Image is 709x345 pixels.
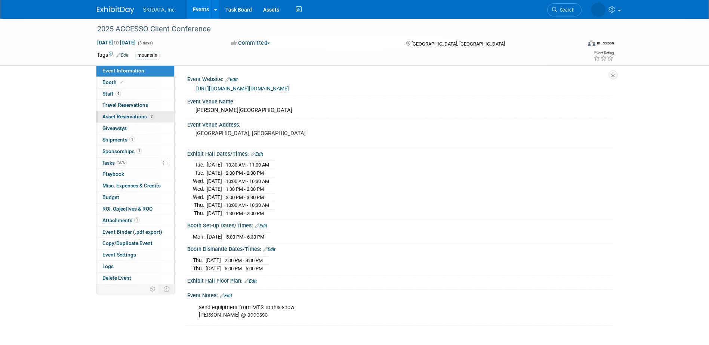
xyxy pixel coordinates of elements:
span: ROI, Objectives & ROO [102,206,152,212]
span: 2 [149,114,154,119]
a: Event Settings [96,249,174,261]
td: [DATE] [207,233,222,240]
span: 4 [115,91,121,96]
td: Thu. [193,264,206,272]
span: Shipments [102,137,135,143]
span: 10:00 AM - 10:30 AM [226,178,269,184]
div: Event Website: [187,74,613,83]
span: Sponsorships [102,148,142,154]
td: Mon. [193,233,207,240]
span: 3:00 PM - 3:30 PM [226,195,264,200]
span: Event Binder (.pdf export) [102,229,162,235]
div: Event Rating [594,51,614,55]
a: Travel Reservations [96,100,174,111]
a: Sponsorships1 [96,146,174,157]
td: Wed. [193,193,207,201]
div: 2025 ACCESSO Client Conference [95,22,570,36]
td: Thu. [193,257,206,265]
td: [DATE] [207,201,222,209]
span: Delete Event [102,275,131,281]
span: 1 [129,137,135,142]
td: [DATE] [207,185,222,193]
span: Asset Reservations [102,114,154,119]
td: [DATE] [207,209,222,217]
span: Booth [102,79,125,85]
span: Search [557,7,574,13]
span: SKIDATA, Inc. [143,7,176,13]
span: 10:30 AM - 11:00 AM [226,162,269,168]
td: [DATE] [207,161,222,169]
a: Misc. Expenses & Credits [96,180,174,192]
td: [DATE] [207,169,222,177]
span: 1:30 PM - 2:00 PM [226,211,264,216]
td: Wed. [193,177,207,185]
span: [GEOGRAPHIC_DATA], [GEOGRAPHIC_DATA] [411,41,505,47]
td: [DATE] [206,257,221,265]
a: Delete Event [96,273,174,284]
a: Edit [251,152,263,157]
span: 2:00 PM - 4:00 PM [225,258,263,263]
span: 1 [136,148,142,154]
td: [DATE] [207,177,222,185]
span: Budget [102,194,119,200]
div: Booth Dismantle Dates/Times: [187,243,613,253]
div: Event Venue Address: [187,119,613,128]
a: Search [547,3,582,16]
span: to [113,40,120,46]
span: Attachments [102,217,140,223]
span: Copy/Duplicate Event [102,240,152,246]
div: Exhibit Hall Floor Plan: [187,275,613,285]
a: Attachments1 [96,215,174,226]
a: Edit [220,293,232,298]
div: In-Person [597,40,614,46]
img: Mary Beth McNair [591,3,605,17]
span: Logs [102,263,114,269]
span: 1:30 PM - 2:00 PM [226,186,264,192]
span: Tasks [102,160,127,166]
a: Budget [96,192,174,203]
td: Thu. [193,201,207,209]
span: 2:00 PM - 2:30 PM [226,170,264,176]
a: Event Information [96,65,174,77]
span: 5:00 PM - 6:30 PM [226,234,264,240]
div: Event Notes: [187,290,613,299]
span: Staff [102,91,121,97]
a: Edit [116,53,129,58]
span: Travel Reservations [102,102,148,108]
a: Staff4 [96,88,174,100]
td: Personalize Event Tab Strip [146,284,159,294]
a: Edit [255,223,267,229]
a: Booth [96,77,174,88]
a: Logs [96,261,174,272]
a: Playbook [96,169,174,180]
a: Edit [244,279,257,284]
img: Format-Inperson.png [588,40,595,46]
span: (3 days) [137,41,153,46]
a: [URL][DOMAIN_NAME][DOMAIN_NAME] [196,86,289,91]
span: 10:00 AM - 10:30 AM [226,202,269,208]
pre: [GEOGRAPHIC_DATA], [GEOGRAPHIC_DATA] [195,130,356,137]
div: mountain [135,52,160,59]
a: Shipments1 [96,134,174,146]
a: Edit [263,247,275,252]
a: ROI, Objectives & ROO [96,203,174,215]
a: Event Binder (.pdf export) [96,227,174,238]
td: [DATE] [206,264,221,272]
button: Committed [229,39,273,47]
td: Tue. [193,169,207,177]
span: [DATE] [DATE] [97,39,136,46]
a: Edit [225,77,238,82]
td: Thu. [193,209,207,217]
td: Wed. [193,185,207,193]
span: 1 [134,217,140,223]
div: Event Venue Name: [187,96,613,105]
td: [DATE] [207,193,222,201]
div: Exhibit Hall Dates/Times: [187,148,613,158]
td: Tue. [193,161,207,169]
td: Tags [97,51,129,60]
img: ExhibitDay [97,6,134,14]
a: Copy/Duplicate Event [96,238,174,249]
div: [PERSON_NAME][GEOGRAPHIC_DATA] [193,105,607,116]
div: Event Format [537,39,614,50]
span: 20% [117,160,127,165]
